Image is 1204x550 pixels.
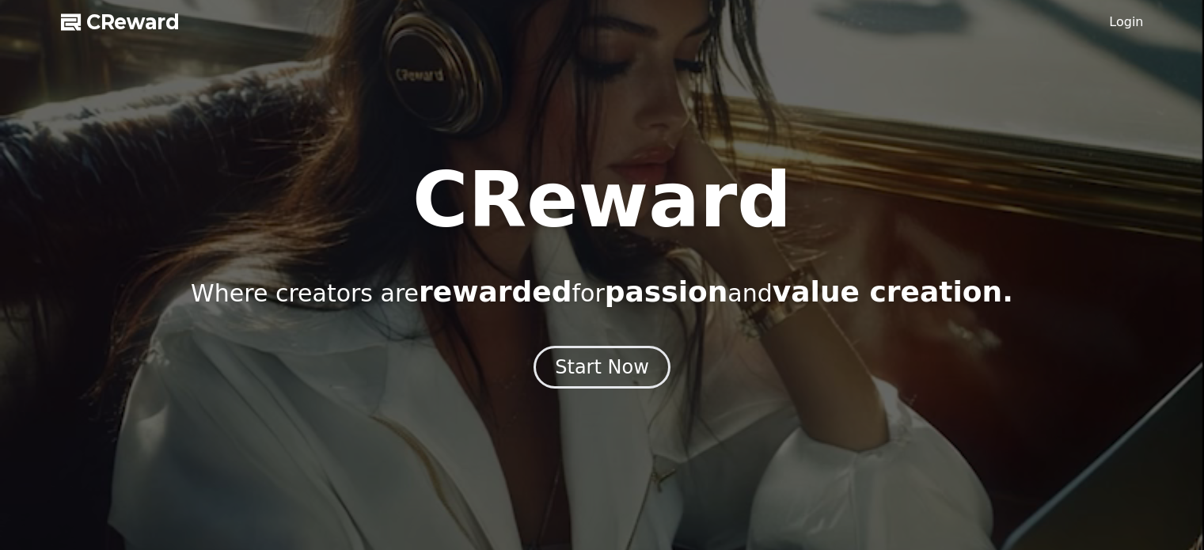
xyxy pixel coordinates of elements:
span: passion [605,275,728,308]
p: Where creators are for and [191,276,1013,308]
a: Start Now [534,362,670,377]
div: Start Now [555,355,649,380]
a: CReward [61,9,180,35]
a: Login [1109,13,1143,32]
h1: CReward [412,162,792,238]
button: Start Now [534,346,670,389]
span: rewarded [419,275,572,308]
span: value creation. [773,275,1013,308]
span: CReward [86,9,180,35]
